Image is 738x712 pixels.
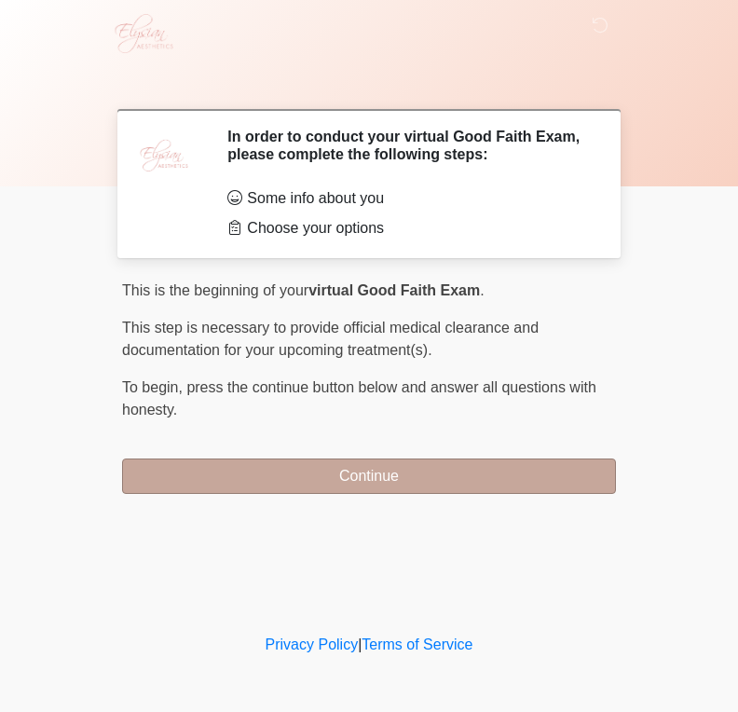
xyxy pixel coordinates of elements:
strong: virtual Good Faith Exam [308,282,480,298]
span: This is the beginning of your [122,282,308,298]
img: Agent Avatar [136,128,192,184]
span: To begin, [122,379,186,395]
button: Continue [122,459,616,494]
li: Some info about you [227,187,588,210]
h2: In order to conduct your virtual Good Faith Exam, please complete the following steps: [227,128,588,163]
a: Terms of Service [362,637,472,652]
li: Choose your options [227,217,588,240]
span: This step is necessary to provide official medical clearance and documentation for your upcoming ... [122,320,539,358]
h1: ‎ ‎ ‎ ‎ [108,67,630,102]
span: press the continue button below and answer all questions with honesty. [122,379,596,418]
a: Privacy Policy [266,637,359,652]
a: | [358,637,362,652]
span: . [480,282,484,298]
img: Elysian Aesthetics Logo [103,14,182,53]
